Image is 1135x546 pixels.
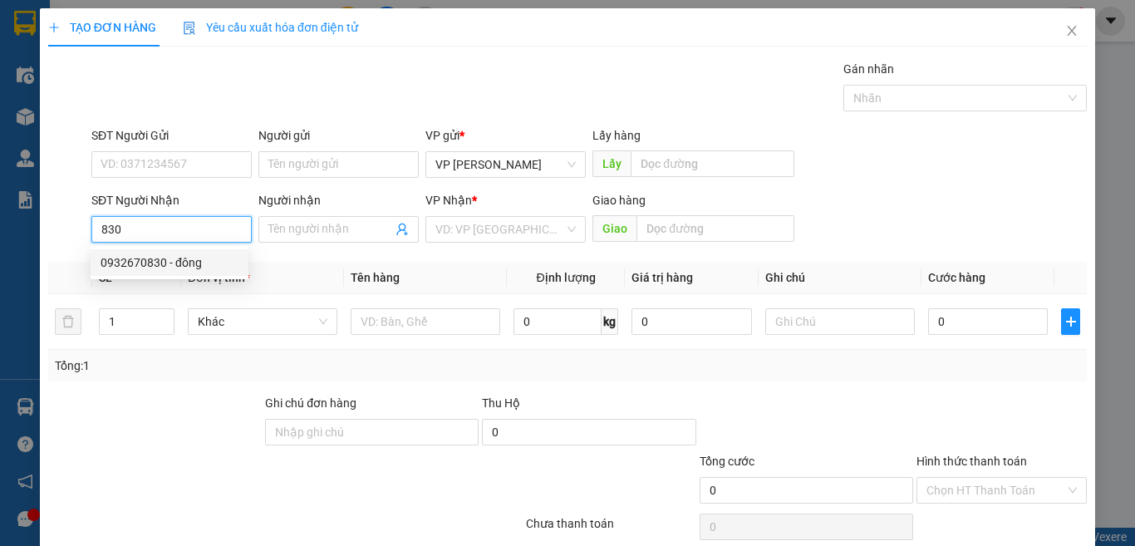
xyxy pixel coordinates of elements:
span: Thu Hộ [482,396,520,410]
button: delete [55,308,81,335]
span: plus [1062,315,1079,328]
div: 0932670830 - đông [101,253,238,272]
button: plus [1061,308,1080,335]
label: Ghi chú đơn hàng [265,396,356,410]
span: Tổng cước [700,455,754,468]
th: Ghi chú [759,262,921,294]
input: Ghi Chú [765,308,915,335]
span: VP Nhận [425,194,472,207]
div: SĐT Người Nhận [91,191,252,209]
span: Tên hàng [351,271,400,284]
input: Ghi chú đơn hàng [265,419,479,445]
img: icon [183,22,196,35]
div: Người gửi [258,126,419,145]
span: plus [48,22,60,33]
div: Chưa thanh toán [524,514,698,544]
label: Gán nhãn [843,62,894,76]
div: 0932670830 - đông [91,249,248,276]
input: 0 [631,308,751,335]
span: VP Phan Rang [435,152,576,177]
span: TẠO ĐƠN HÀNG [48,21,156,34]
span: close [1065,24,1078,37]
span: Khác [198,309,327,334]
label: Hình thức thanh toán [916,455,1027,468]
span: Định lượng [536,271,595,284]
button: Close [1049,8,1095,55]
span: kg [602,308,618,335]
div: Tổng: 1 [55,357,440,375]
input: Dọc đường [636,215,794,242]
input: VD: Bàn, Ghế [351,308,500,335]
div: VP gửi [425,126,586,145]
span: Cước hàng [928,271,985,284]
span: Yêu cầu xuất hóa đơn điện tử [183,21,358,34]
input: Dọc đường [631,150,794,177]
span: Giá trị hàng [631,271,693,284]
span: Giao [592,215,636,242]
span: user-add [396,223,409,236]
span: Giao hàng [592,194,646,207]
div: SĐT Người Gửi [91,126,252,145]
span: Lấy hàng [592,129,641,142]
div: Người nhận [258,191,419,209]
span: Lấy [592,150,631,177]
